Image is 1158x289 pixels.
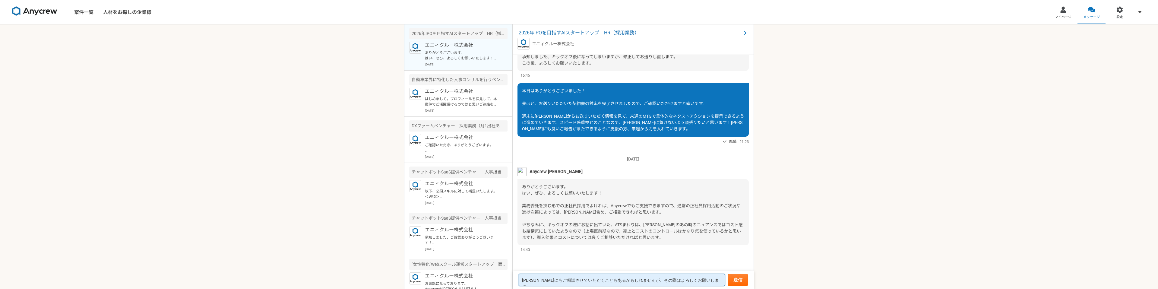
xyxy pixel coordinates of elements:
p: [DATE] [425,247,508,251]
span: 16:45 [520,72,530,78]
p: 承知しました、ご確認ありがとうございます！ ぜひ、また別件でご相談できればと思いますので、引き続き、宜しくお願いいたします。 [425,235,499,246]
p: [DATE] [425,108,508,113]
span: メッセージ [1083,15,1100,20]
span: 14:40 [520,247,530,252]
img: logo_text_blue_01.png [409,272,421,284]
p: ありがとうございます。 はい、ぜひ、よろしくお願いいたします！ 業務委託を挟む形での正社員採用でよければ、Anycrewでもご支援できますので、通常の正社員採用活動のご状況や進捗次第によっては、... [425,50,499,61]
p: [DATE] [425,62,508,67]
div: チャットボットSaaS提供ベンチャー 人事担当 [409,167,508,178]
p: エニィクルー株式会社 [425,180,499,187]
div: 自動車業界に特化した人事コンサルを行うベンチャー企業での採用担当を募集 [409,74,508,85]
p: ご確認いただき、ありがとうございます。 それでは、また内容を詰めまして、ご連絡いたします。 引き続き、よろしくお願いいたします。 [425,142,499,153]
img: logo_text_blue_01.png [409,88,421,100]
p: エニィクルー株式会社 [425,272,499,280]
button: 送信 [728,274,748,286]
span: 2026年IPOを目指すAIスタートアップ HR（採用業務） [519,29,742,37]
p: エニィクルー株式会社 [425,134,499,141]
img: logo_text_blue_01.png [409,42,421,54]
p: [DATE] [517,156,749,162]
p: エニィクルー株式会社 [425,88,499,95]
img: logo_text_blue_01.png [517,38,530,50]
span: 設定 [1116,15,1123,20]
img: logo_text_blue_01.png [409,134,421,146]
img: 8DqYSo04kwAAAAASUVORK5CYII= [12,6,57,16]
p: [DATE] [425,201,508,205]
span: Anycrew [PERSON_NAME] [530,168,583,175]
div: 2026年IPOを目指すAIスタートアップ HR（採用業務） [409,28,508,39]
img: logo_text_blue_01.png [409,180,421,192]
span: 本日はありがとうございました！ 先ほど、お送りいただいた契約書の対応を完了させましたので、ご確認いただけますと幸いです。 週末に[PERSON_NAME]からお送りいただく情報を見て、来週のMT... [522,88,744,131]
p: エニィクルー株式会社 [425,226,499,233]
span: マイページ [1055,15,1071,20]
p: 以下、必須スキルに対して補足いたします。 ＜必須＞ ・エージェントコントロールのご経験 →昨年、採用支援を始めてから現在に至るまで経験がございます。また、それまでの5年間、エージェント側として勤... [425,189,499,199]
span: 21:23 [739,139,749,144]
div: "女性特化"Webスクール運営スタートアップ 面接業務 [409,259,508,270]
div: DXファームベンチャー 採用業務（月1出社あり） [409,120,508,132]
img: logo_text_blue_01.png [409,226,421,238]
p: エニィクルー株式会社 [532,41,574,47]
textarea: [PERSON_NAME]にもご相談させていただくこともあるかもしれませんが、その際はよろしくお願いします。 [519,274,725,286]
p: エニィクルー株式会社 [425,42,499,49]
img: MHYT8150_2.jpg [517,167,527,176]
p: [DATE] [425,154,508,159]
span: ありがとうございます。 はい、ぜひ、よろしくお願いいたします！ 業務委託を挟む形での正社員採用でよければ、Anycrewでもご支援できますので、通常の正社員採用活動のご状況や進捗次第によっては、... [522,184,743,240]
span: 既読 [729,138,736,145]
div: チャットボットSaaS提供ベンチャー 人事担当 [409,213,508,224]
p: はじめまして。プロフィールを拝見して、本案件でご活躍頂けるのではと思いご連絡を差し上げました。 案件ページの内容をご確認頂き、もし条件など合致されるようでしたら是非詳細をご案内できればと思います... [425,96,499,107]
